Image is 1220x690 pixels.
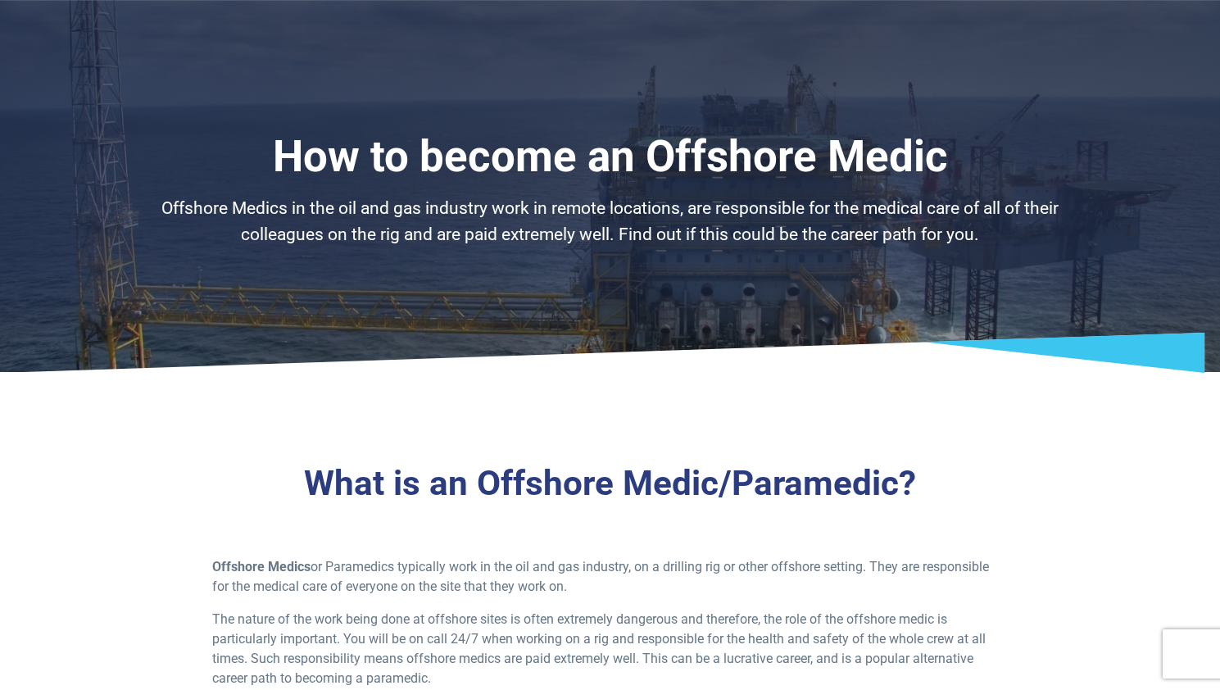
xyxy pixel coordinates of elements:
strong: Offshore Medics [212,559,311,574]
h1: How to become an Offshore Medic [131,131,1090,183]
h3: What is an Offshore Medic/Paramedic? [131,463,1090,505]
p: Offshore Medics in the oil and gas industry work in remote locations, are responsible for the med... [131,196,1090,247]
p: The nature of the work being done at offshore sites is often extremely dangerous and therefore, t... [212,610,1008,688]
p: or Paramedics typically work in the oil and gas industry, on a drilling rig or other offshore set... [212,557,1008,597]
